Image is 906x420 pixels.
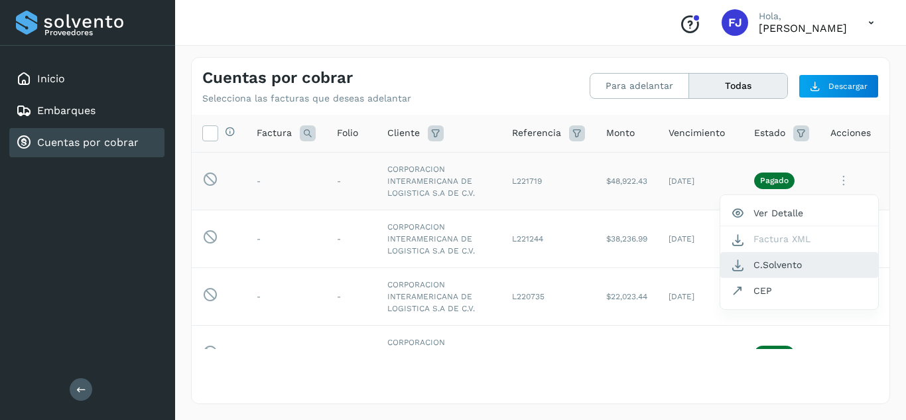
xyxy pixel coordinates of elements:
button: CEP [720,278,878,303]
a: Embarques [37,104,96,117]
div: Inicio [9,64,164,94]
div: Embarques [9,96,164,125]
a: Inicio [37,72,65,85]
p: Proveedores [44,28,159,37]
button: Ver Detalle [720,200,878,226]
button: Factura XML [720,226,878,251]
a: Cuentas por cobrar [37,136,139,149]
button: C.Solvento [720,252,878,278]
div: Cuentas por cobrar [9,128,164,157]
